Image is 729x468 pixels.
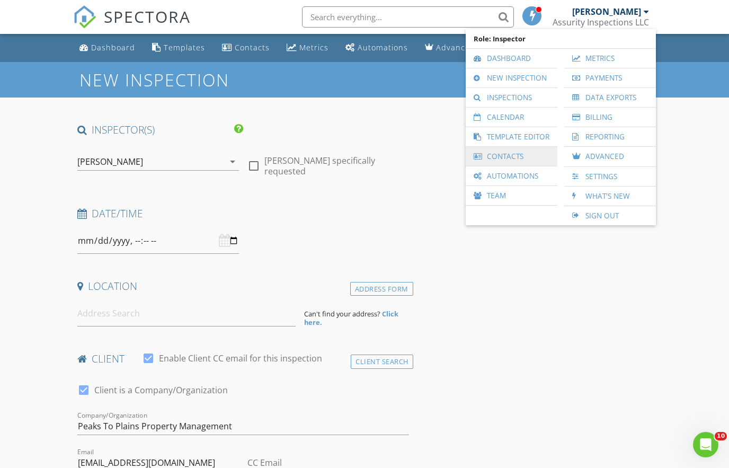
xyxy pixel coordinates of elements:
a: Automations [471,166,552,186]
h4: INSPECTOR(S) [77,123,243,137]
a: Metrics [282,38,333,58]
a: Payments [570,68,651,87]
a: Team [471,186,552,205]
a: Contacts [471,147,552,166]
a: SPECTORA [73,14,191,37]
div: [PERSON_NAME] [77,157,143,166]
div: Templates [164,42,205,52]
a: Calendar [471,108,552,127]
a: Automations (Basic) [341,38,412,58]
h4: client [77,352,409,366]
a: Advanced [421,38,479,58]
a: Settings [570,167,651,186]
span: Can't find your address? [304,309,380,319]
input: Company/Organization [77,418,409,435]
a: What's New [570,187,651,206]
div: Automations [358,42,408,52]
label: Client is a Company/Organization [94,385,228,395]
div: Assurity Inspections LLC [553,17,649,28]
div: Contacts [235,42,270,52]
h4: Date/Time [77,207,409,220]
strong: Click here. [304,309,398,327]
a: Sign Out [570,206,651,225]
div: Dashboard [91,42,135,52]
a: Dashboard [471,49,552,68]
a: Advanced [570,147,651,166]
a: Inspections [471,88,552,107]
iframe: Intercom live chat [693,432,718,457]
div: Metrics [299,42,328,52]
a: Contacts [218,38,274,58]
label: Enable Client CC email for this inspection [159,353,322,364]
a: Metrics [570,49,651,68]
h1: New Inspection [79,70,314,89]
span: SPECTORA [104,5,191,28]
h4: Location [77,279,409,293]
div: Address Form [350,282,413,296]
span: Role: Inspector [471,29,651,48]
img: The Best Home Inspection Software - Spectora [73,5,96,29]
div: [PERSON_NAME] [572,6,641,17]
div: Advanced [436,42,475,52]
a: Templates [148,38,209,58]
a: New Inspection [471,68,552,87]
label: [PERSON_NAME] specifically requested [264,155,409,176]
span: 10 [715,432,727,440]
a: Template Editor [471,127,552,146]
a: Reporting [570,127,651,146]
a: Billing [570,108,651,127]
a: Data Exports [570,88,651,107]
a: Dashboard [75,38,139,58]
i: arrow_drop_down [226,155,239,168]
input: Address Search [77,301,296,326]
input: Search everything... [302,6,514,28]
div: Client Search [351,355,413,369]
input: Select date [77,228,239,254]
